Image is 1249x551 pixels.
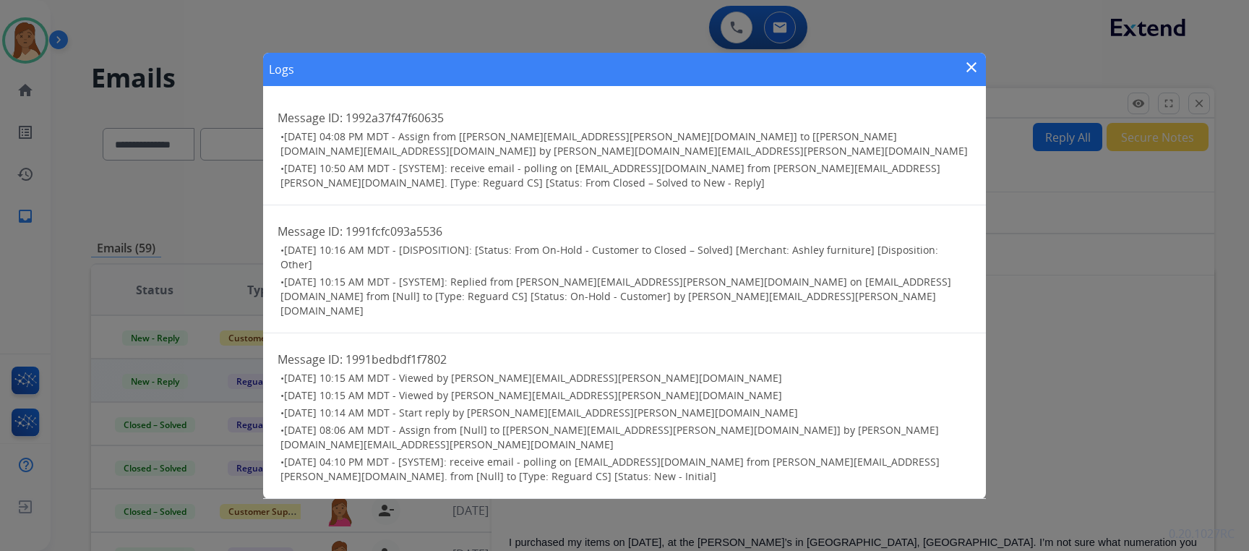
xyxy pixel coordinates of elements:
h3: • [280,455,971,484]
span: [DATE] 10:14 AM MDT - Start reply by [PERSON_NAME][EMAIL_ADDRESS][PERSON_NAME][DOMAIN_NAME] [284,406,798,419]
span: [DATE] 10:15 AM MDT - [SYSTEM]: Replied from [PERSON_NAME][EMAIL_ADDRESS][PERSON_NAME][DOMAIN_NAM... [280,275,951,317]
span: [DATE] 04:10 PM MDT - [SYSTEM]: receive email - polling on [EMAIL_ADDRESS][DOMAIN_NAME] from [PER... [280,455,940,483]
mat-icon: close [963,59,980,76]
span: Message ID: [278,351,343,367]
span: Message ID: [278,110,343,126]
h3: • [280,423,971,452]
h1: Logs [269,61,294,78]
span: [DATE] 10:15 AM MDT - Viewed by [PERSON_NAME][EMAIL_ADDRESS][PERSON_NAME][DOMAIN_NAME] [284,371,782,385]
span: [DATE] 10:16 AM MDT - [DISPOSITION]: [Status: From On-Hold - Customer to Closed – Solved] [Mercha... [280,243,938,271]
h3: • [280,129,971,158]
span: 1992a37f47f60635 [345,110,444,126]
h3: • [280,388,971,403]
h3: • [280,243,971,272]
span: Message ID: [278,223,343,239]
span: [DATE] 08:06 AM MDT - Assign from [Null] to [[PERSON_NAME][EMAIL_ADDRESS][PERSON_NAME][DOMAIN_NAM... [280,423,939,451]
h3: • [280,161,971,190]
span: 1991bedbdf1f7802 [345,351,447,367]
span: [DATE] 10:50 AM MDT - [SYSTEM]: receive email - polling on [EMAIL_ADDRESS][DOMAIN_NAME] from [PER... [280,161,940,189]
span: 1991fcfc093a5536 [345,223,442,239]
p: 0.20.1027RC [1169,525,1235,542]
span: [DATE] 04:08 PM MDT - Assign from [[PERSON_NAME][EMAIL_ADDRESS][PERSON_NAME][DOMAIN_NAME]] to [[P... [280,129,968,158]
h3: • [280,275,971,318]
span: [DATE] 10:15 AM MDT - Viewed by [PERSON_NAME][EMAIL_ADDRESS][PERSON_NAME][DOMAIN_NAME] [284,388,782,402]
h3: • [280,406,971,420]
h3: • [280,371,971,385]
